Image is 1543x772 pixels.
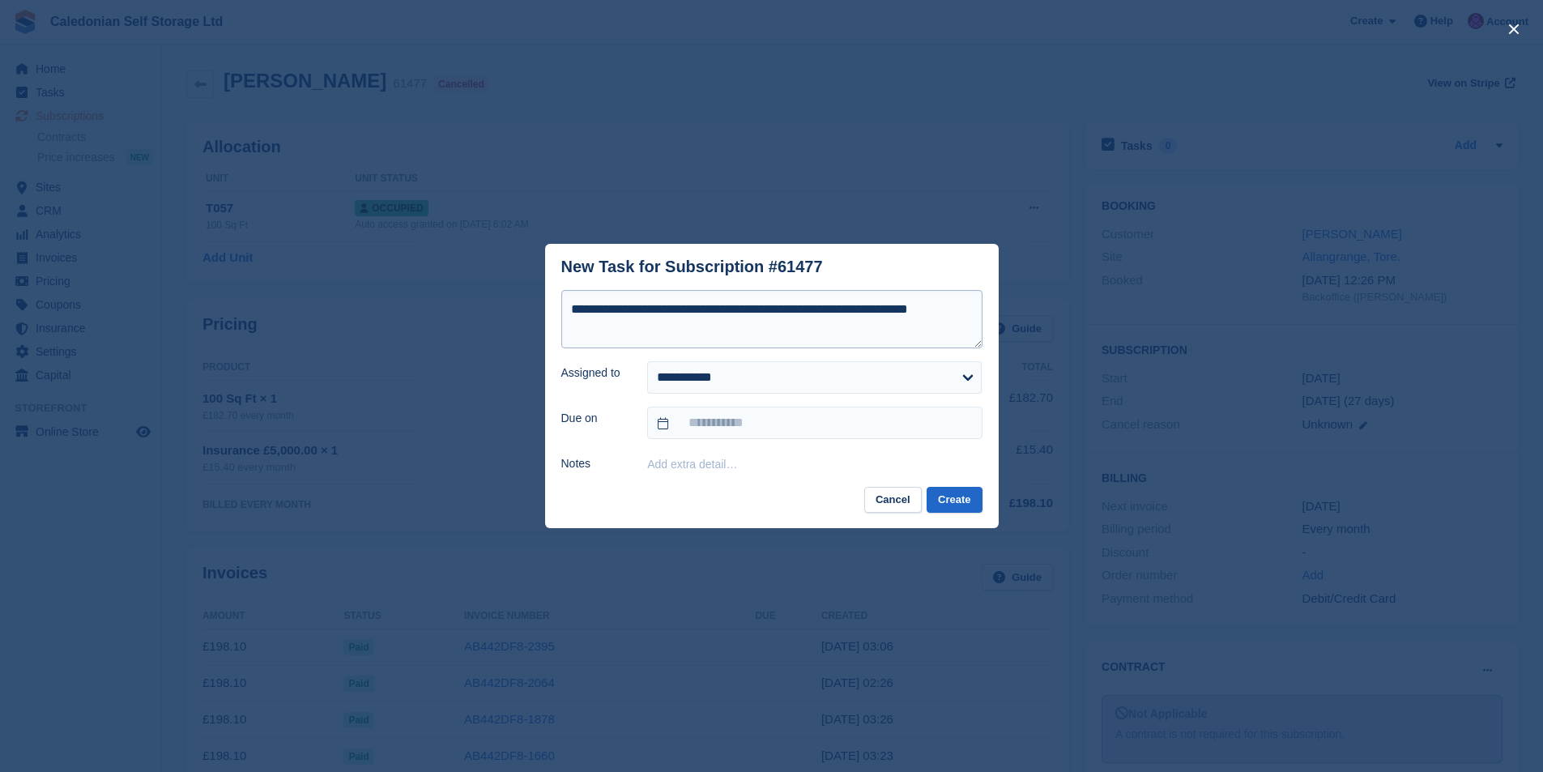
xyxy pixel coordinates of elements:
[864,487,922,514] button: Cancel
[561,455,629,472] label: Notes
[647,458,737,471] button: Add extra detail…
[561,258,823,276] div: New Task for Subscription #61477
[561,365,629,382] label: Assigned to
[927,487,982,514] button: Create
[1501,16,1527,42] button: close
[561,410,629,427] label: Due on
